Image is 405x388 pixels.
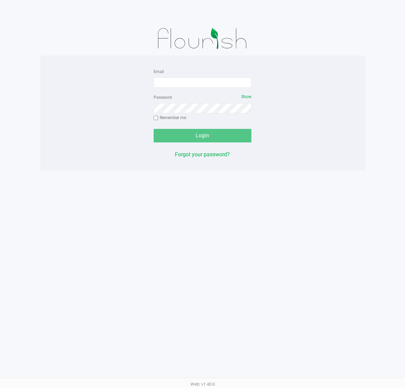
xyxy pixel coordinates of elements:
[154,116,158,120] input: Remember me
[175,151,230,159] button: Forgot your password?
[154,94,172,100] label: Password
[241,94,251,99] span: Show
[154,69,164,75] label: Email
[190,382,215,387] span: Web: v1.40.0
[154,115,186,121] label: Remember me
